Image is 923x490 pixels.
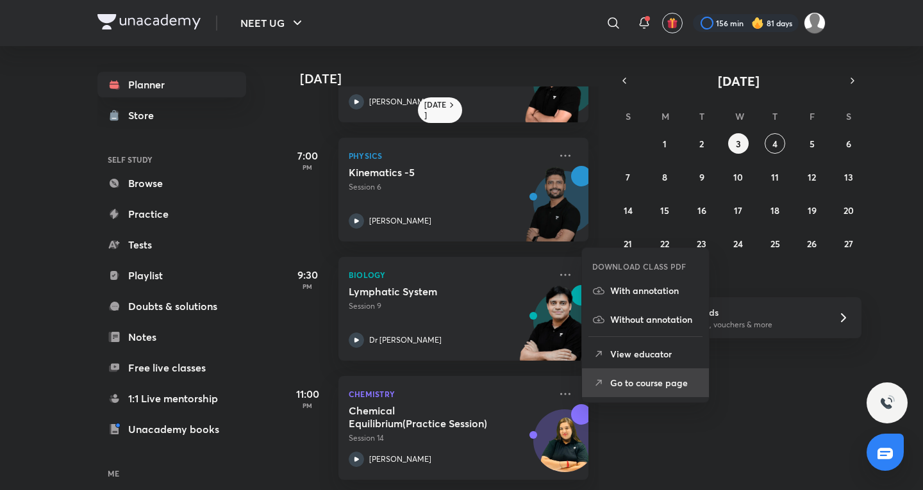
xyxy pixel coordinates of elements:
[846,138,851,150] abbr: September 6, 2025
[633,72,844,90] button: [DATE]
[692,233,712,254] button: September 23, 2025
[97,386,246,411] a: 1:1 Live mentorship
[770,238,780,250] abbr: September 25, 2025
[692,167,712,187] button: September 9, 2025
[802,167,822,187] button: September 12, 2025
[808,171,816,183] abbr: September 12, 2025
[808,204,817,216] abbr: September 19, 2025
[770,204,779,216] abbr: September 18, 2025
[349,267,550,282] p: Biology
[282,282,333,290] p: PM
[369,453,431,465] p: [PERSON_NAME]
[804,12,826,34] img: Kushagra Singh
[97,293,246,319] a: Doubts & solutions
[733,238,743,250] abbr: September 24, 2025
[349,432,550,444] p: Session 14
[282,163,333,171] p: PM
[282,267,333,282] h5: 9:30
[663,138,667,150] abbr: September 1, 2025
[699,171,704,183] abbr: September 9, 2025
[665,306,822,319] h6: Refer friends
[771,171,779,183] abbr: September 11, 2025
[728,167,749,187] button: September 10, 2025
[751,17,764,29] img: streak
[879,395,895,411] img: ttu
[369,96,431,108] p: [PERSON_NAME]
[282,148,333,163] h5: 7:00
[838,167,859,187] button: September 13, 2025
[699,110,704,122] abbr: Tuesday
[626,171,630,183] abbr: September 7, 2025
[349,285,508,298] h5: Lymphatic System
[844,171,853,183] abbr: September 13, 2025
[592,261,686,272] h6: DOWNLOAD CLASS PDF
[697,204,706,216] abbr: September 16, 2025
[97,201,246,227] a: Practice
[610,347,699,361] p: View educator
[728,233,749,254] button: September 24, 2025
[97,462,246,484] h6: ME
[807,238,817,250] abbr: September 26, 2025
[349,148,550,163] p: Physics
[736,138,741,150] abbr: September 3, 2025
[97,149,246,170] h6: SELF STUDY
[610,313,699,326] p: Without annotation
[699,138,704,150] abbr: September 2, 2025
[654,167,675,187] button: September 8, 2025
[369,215,431,227] p: [PERSON_NAME]
[765,167,785,187] button: September 11, 2025
[300,71,601,86] h4: [DATE]
[97,416,246,442] a: Unacademy books
[349,300,550,312] p: Session 9
[846,110,851,122] abbr: Saturday
[692,200,712,220] button: September 16, 2025
[802,200,822,220] button: September 19, 2025
[233,10,313,36] button: NEET UG
[772,138,777,150] abbr: September 4, 2025
[624,238,632,250] abbr: September 21, 2025
[610,284,699,297] p: With annotation
[692,133,712,154] button: September 2, 2025
[534,416,595,478] img: Avatar
[618,167,638,187] button: September 7, 2025
[772,110,777,122] abbr: Thursday
[282,402,333,409] p: PM
[728,200,749,220] button: September 17, 2025
[618,233,638,254] button: September 21, 2025
[282,386,333,402] h5: 11:00
[128,108,162,123] div: Store
[97,14,201,29] img: Company Logo
[97,170,246,196] a: Browse
[728,133,749,154] button: September 3, 2025
[810,138,815,150] abbr: September 5, 2025
[662,13,683,33] button: avatar
[802,133,822,154] button: September 5, 2025
[424,100,447,120] h6: [DATE]
[661,110,669,122] abbr: Monday
[610,376,699,389] p: Go to course page
[349,166,508,179] h5: Kinematics -5
[654,233,675,254] button: September 22, 2025
[97,232,246,257] a: Tests
[765,233,785,254] button: September 25, 2025
[665,319,822,331] p: Win a laptop, vouchers & more
[697,238,706,250] abbr: September 23, 2025
[97,102,246,128] a: Store
[618,200,638,220] button: September 14, 2025
[660,238,669,250] abbr: September 22, 2025
[97,72,246,97] a: Planner
[718,72,760,90] span: [DATE]
[349,386,550,402] p: Chemistry
[349,404,508,430] h5: Chemical Equilibrium(Practice Session)
[733,171,743,183] abbr: September 10, 2025
[624,204,633,216] abbr: September 14, 2025
[765,200,785,220] button: September 18, 2025
[765,133,785,154] button: September 4, 2025
[660,204,669,216] abbr: September 15, 2025
[662,171,667,183] abbr: September 8, 2025
[654,200,675,220] button: September 15, 2025
[97,324,246,350] a: Notes
[518,47,588,135] img: unacademy
[838,133,859,154] button: September 6, 2025
[810,110,815,122] abbr: Friday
